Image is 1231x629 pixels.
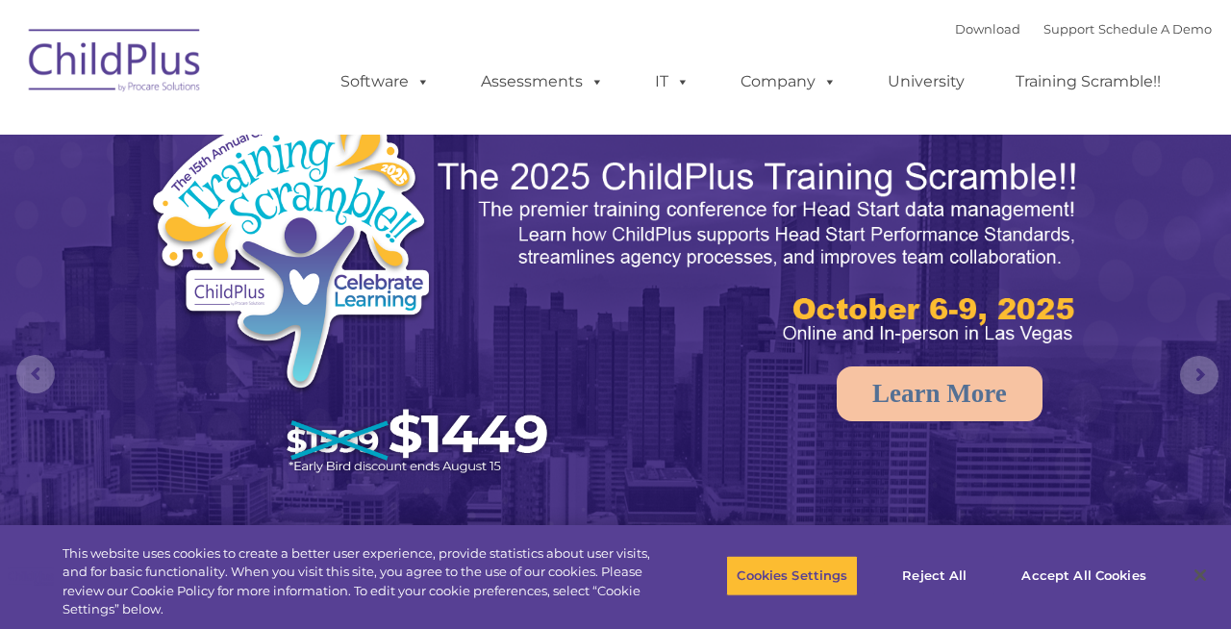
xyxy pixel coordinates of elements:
button: Accept All Cookies [1011,556,1156,596]
a: Download [955,21,1020,37]
button: Cookies Settings [726,556,858,596]
font: | [955,21,1212,37]
a: Learn More [837,366,1043,421]
a: IT [636,63,709,101]
button: Close [1179,554,1221,596]
a: Software [321,63,449,101]
a: Assessments [462,63,623,101]
a: Support [1043,21,1094,37]
a: Schedule A Demo [1098,21,1212,37]
a: Company [721,63,856,101]
a: University [868,63,984,101]
a: Training Scramble!! [996,63,1180,101]
div: This website uses cookies to create a better user experience, provide statistics about user visit... [63,544,677,619]
button: Reject All [874,556,994,596]
img: ChildPlus by Procare Solutions [19,15,212,112]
